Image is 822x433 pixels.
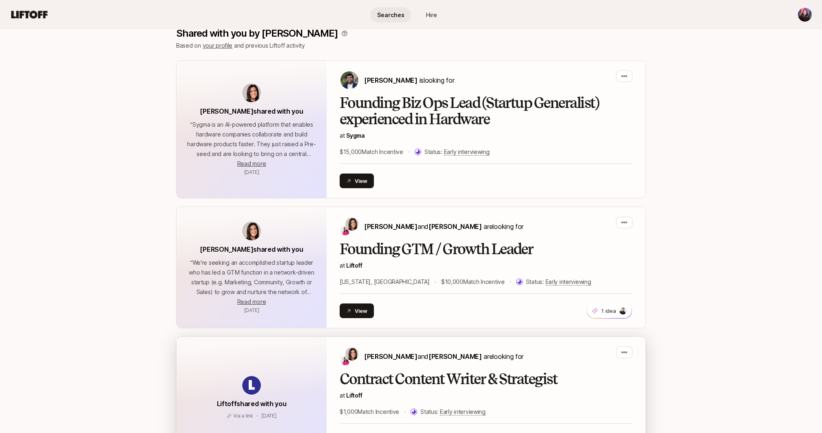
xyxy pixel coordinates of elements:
[526,277,591,287] p: Status:
[340,407,399,417] p: $1,000 Match Incentive
[340,71,358,89] img: Pardha Ponugoti
[420,407,486,417] p: Status:
[411,7,452,22] a: Hire
[200,107,303,115] span: [PERSON_NAME] shared with you
[364,352,418,360] span: [PERSON_NAME]
[377,11,404,19] span: Searches
[186,120,317,159] p: “ Sygma is an AI-powered platform that enables hardware companies collaborate and build hardware ...
[418,352,482,360] span: and
[340,371,632,387] h2: Contract Content Writer & Strategist
[233,412,253,420] p: Via a link
[429,352,482,360] span: [PERSON_NAME]
[601,307,616,315] p: 1 idea
[444,148,490,156] span: Early interviewing
[364,222,418,231] span: [PERSON_NAME]
[424,147,490,157] p: Status:
[619,307,627,314] img: 1ebfa821_997c_43db_8419_3fe693f5ff77.jpg
[345,347,358,360] img: Eleanor Morgan
[345,218,358,231] img: Eleanor Morgan
[237,297,266,307] button: Read more
[364,76,418,84] span: [PERSON_NAME]
[244,307,259,313] span: September 27, 2024 12:12pm
[546,278,591,286] span: Early interviewing
[237,159,266,169] button: Read more
[346,132,365,139] a: Sygma
[340,241,632,257] h2: Founding GTM / Growth Leader
[340,277,430,287] p: [US_STATE], [GEOGRAPHIC_DATA]
[242,376,261,395] img: avatar-url
[200,245,303,253] span: [PERSON_NAME] shared with you
[340,147,403,157] p: $15,000 Match Incentive
[418,222,482,231] span: and
[370,7,411,22] a: Searches
[364,75,454,86] p: is looking for
[242,222,261,240] img: avatar-url
[340,261,632,270] p: at
[237,160,266,167] span: Read more
[186,258,317,297] p: “ We're seeking an accomplished startup leader who has led a GTM function in a network-driven sta...
[340,356,350,365] img: Emma Frane
[426,11,437,19] span: Hire
[217,400,287,408] span: Liftoff shared with you
[237,298,266,305] span: Read more
[798,8,812,22] img: Tiffany Lai
[798,7,812,22] button: Tiffany Lai
[440,408,486,415] span: Early interviewing
[176,28,338,39] p: Shared with you by [PERSON_NAME]
[364,351,524,362] p: are looking for
[441,277,505,287] p: $10,000 Match Incentive
[346,392,362,399] span: Liftoff
[340,303,374,318] button: View
[340,131,632,141] p: at
[340,226,350,235] img: Emma Frane
[340,174,374,188] button: View
[203,42,233,49] a: your profile
[261,413,276,419] span: September 18, 2024 2:02pm
[340,95,632,127] h2: Founding Biz Ops Lead (Startup Generalist) experienced in Hardware
[364,221,524,232] p: are looking for
[429,222,482,231] span: [PERSON_NAME]
[244,169,259,175] span: October 31, 2024 10:07am
[176,41,646,51] p: Based on and previous Liftoff activity
[242,84,261,102] img: avatar-url
[346,262,362,269] a: Liftoff
[587,303,632,319] button: 1 idea
[340,391,632,400] p: at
